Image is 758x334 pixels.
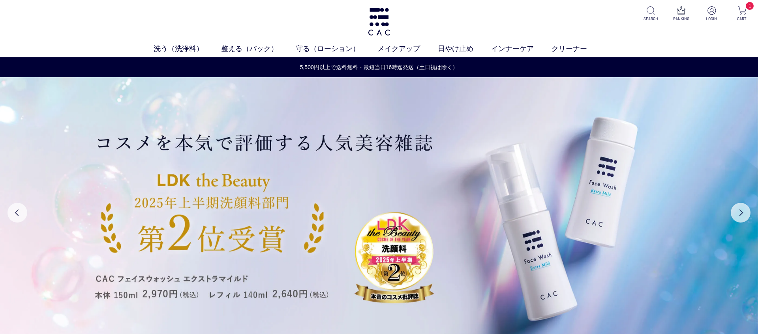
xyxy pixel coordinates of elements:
p: LOGIN [702,16,721,22]
span: 1 [746,2,754,10]
a: インナーケア [491,43,552,54]
button: Next [731,203,750,223]
a: SEARCH [641,6,660,22]
p: RANKING [672,16,691,22]
a: メイクアップ [377,43,438,54]
p: CART [732,16,752,22]
a: 5,500円以上で送料無料・最短当日16時迄発送（土日祝は除く） [0,63,758,72]
a: LOGIN [702,6,721,22]
a: 洗う（洗浄料） [154,43,221,54]
a: 整える（パック） [221,43,296,54]
button: Previous [8,203,27,223]
a: 守る（ローション） [296,43,377,54]
p: SEARCH [641,16,660,22]
img: logo [367,8,391,36]
a: RANKING [672,6,691,22]
a: 日やけ止め [438,43,491,54]
a: 1 CART [732,6,752,22]
a: クリーナー [552,43,605,54]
